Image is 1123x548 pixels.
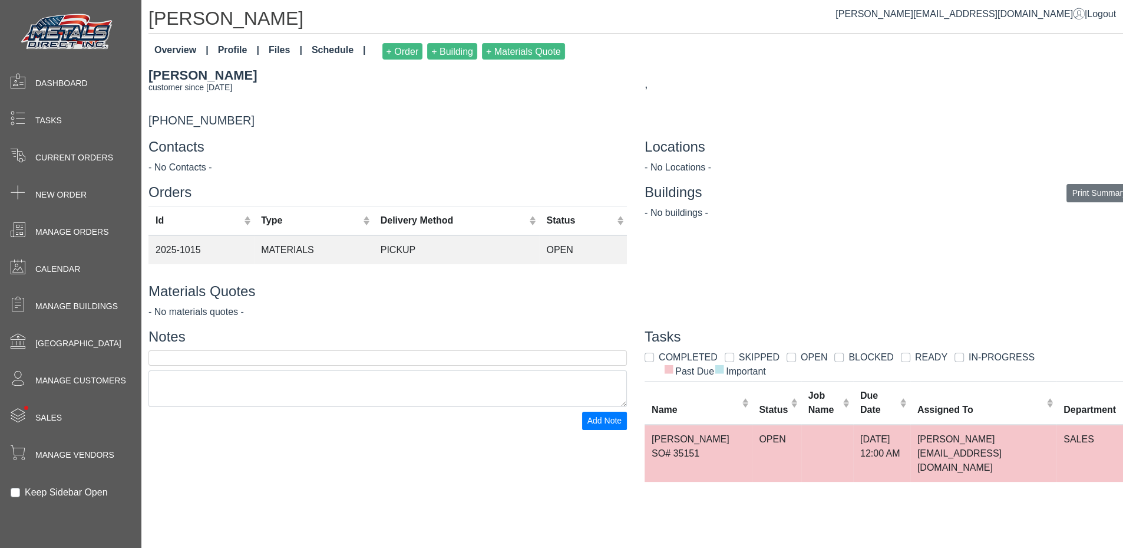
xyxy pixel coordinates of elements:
[808,389,840,417] div: Job Name
[35,189,87,201] span: New Order
[645,184,1123,201] h4: Buildings
[652,403,739,417] div: Name
[35,226,108,238] span: Manage Orders
[835,7,1116,21] div: |
[645,206,1123,220] div: - No buildings -
[261,214,360,228] div: Type
[663,366,714,376] span: Past Due
[148,139,627,156] h4: Contacts
[35,412,62,424] span: Sales
[801,350,827,365] label: OPEN
[714,365,725,373] span: ■
[917,403,1043,417] div: Assigned To
[546,214,613,228] div: Status
[307,38,371,64] a: Schedule
[35,449,114,461] span: Manage Vendors
[148,7,1123,34] h1: [PERSON_NAME]
[645,425,752,482] td: [PERSON_NAME] SO# 35151
[739,350,780,365] label: SKIPPED
[148,305,627,319] div: - No materials quotes -
[582,412,627,430] button: Add Note
[645,160,1123,175] div: - No Locations -
[752,425,801,482] td: OPEN
[35,300,118,313] span: Manage Buildings
[213,38,264,64] a: Profile
[645,75,1123,93] div: ,
[427,43,477,60] button: + Building
[382,43,423,60] button: + Order
[25,485,108,500] label: Keep Sidebar Open
[148,160,627,175] div: - No Contacts -
[148,65,627,85] div: [PERSON_NAME]
[148,329,627,346] h4: Notes
[35,114,62,127] span: Tasks
[1056,425,1123,482] td: SALES
[910,425,1056,482] td: [PERSON_NAME][EMAIL_ADDRESS][DOMAIN_NAME]
[264,38,307,64] a: Files
[848,350,893,365] label: BLOCKED
[148,184,627,201] h4: Orders
[140,65,636,129] div: [PHONE_NUMBER]
[35,152,113,164] span: Current Orders
[835,9,1085,19] a: [PERSON_NAME][EMAIL_ADDRESS][DOMAIN_NAME]
[482,43,565,60] button: + Materials Quote
[969,350,1035,365] label: IN-PROGRESS
[374,235,540,264] td: PICKUP
[150,38,213,64] a: Overview
[759,403,788,417] div: Status
[860,389,897,417] div: Due Date
[853,425,910,482] td: [DATE] 12:00 AM
[539,235,627,264] td: OPEN
[11,389,41,427] span: •
[659,350,718,365] label: COMPLETED
[35,337,121,350] span: [GEOGRAPHIC_DATA]
[148,81,627,94] div: customer since [DATE]
[254,235,373,264] td: MATERIALS
[148,283,627,300] h4: Materials Quotes
[35,263,80,275] span: Calendar
[148,235,254,264] td: 2025-1015
[35,77,88,90] span: Dashboard
[714,366,766,376] span: Important
[645,139,1123,156] h4: Locations
[1087,9,1116,19] span: Logout
[381,214,526,228] div: Delivery Method
[663,365,674,373] span: ■
[645,329,1123,346] h4: Tasks
[1063,403,1116,417] div: Department
[35,375,126,387] span: Manage Customers
[18,11,118,54] img: Metals Direct Inc Logo
[587,416,622,425] span: Add Note
[156,214,241,228] div: Id
[915,350,947,365] label: READY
